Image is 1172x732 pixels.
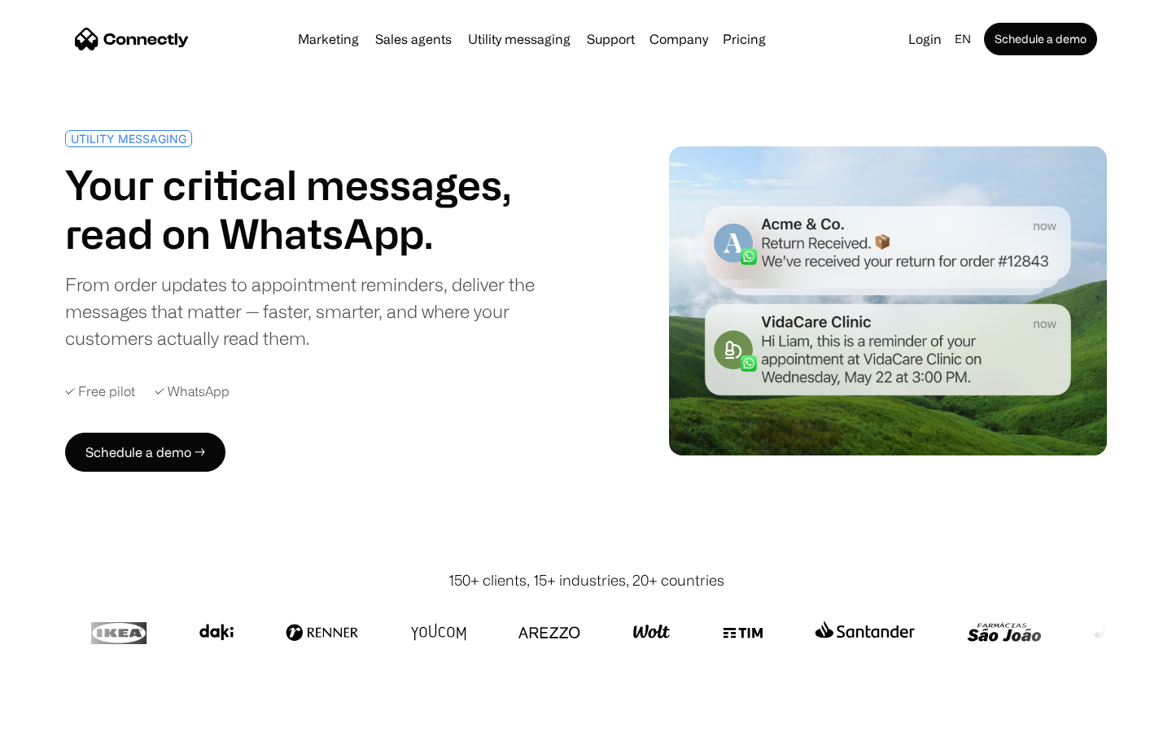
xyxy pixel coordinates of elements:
aside: Language selected: English [16,702,98,726]
div: 150+ clients, 15+ industries, 20+ countries [448,569,724,591]
ul: Language list [33,704,98,726]
div: ✓ Free pilot [65,384,135,399]
div: en [955,28,971,50]
div: ✓ WhatsApp [155,384,230,399]
a: Schedule a demo → [65,433,225,472]
h1: Your critical messages, read on WhatsApp. [65,160,579,258]
a: Pricing [716,33,772,46]
div: From order updates to appointment reminders, deliver the messages that matter — faster, smarter, ... [65,271,579,351]
a: Marketing [291,33,365,46]
a: Schedule a demo [984,23,1097,55]
a: Login [902,28,948,50]
div: UTILITY MESSAGING [71,133,186,145]
a: Sales agents [369,33,458,46]
a: Support [580,33,641,46]
a: Utility messaging [461,33,577,46]
div: Company [649,28,708,50]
